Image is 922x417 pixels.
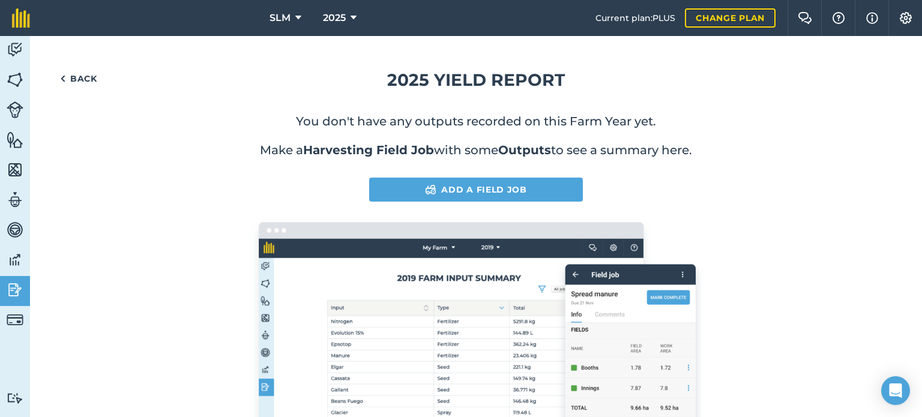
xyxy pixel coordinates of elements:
img: Two speech bubbles overlapping with the left bubble in the forefront [798,12,812,24]
img: svg+xml;base64,PD94bWwgdmVyc2lvbj0iMS4wIiBlbmNvZGluZz0idXRmLTgiPz4KPCEtLSBHZW5lcmF0b3I6IEFkb2JlIE... [7,221,23,239]
img: svg+xml;base64,PD94bWwgdmVyc2lvbj0iMS4wIiBlbmNvZGluZz0idXRmLTgiPz4KPCEtLSBHZW5lcmF0b3I6IEFkb2JlIE... [7,311,23,328]
span: SLM [270,11,291,25]
img: A question mark icon [831,12,846,24]
strong: Outputs [498,143,551,157]
a: Change plan [685,8,776,28]
img: svg+xml;base64,PD94bWwgdmVyc2lvbj0iMS4wIiBlbmNvZGluZz0idXRmLTgiPz4KPCEtLSBHZW5lcmF0b3I6IEFkb2JlIE... [7,392,23,404]
img: svg+xml;base64,PD94bWwgdmVyc2lvbj0iMS4wIiBlbmNvZGluZz0idXRmLTgiPz4KPCEtLSBHZW5lcmF0b3I6IEFkb2JlIE... [7,191,23,209]
img: svg+xml;base64,PD94bWwgdmVyc2lvbj0iMS4wIiBlbmNvZGluZz0idXRmLTgiPz4KPCEtLSBHZW5lcmF0b3I6IEFkb2JlIE... [7,41,23,59]
span: 2025 [323,11,346,25]
img: fieldmargin Logo [12,8,30,28]
img: svg+xml;base64,PD94bWwgdmVyc2lvbj0iMS4wIiBlbmNvZGluZz0idXRmLTgiPz4KPCEtLSBHZW5lcmF0b3I6IEFkb2JlIE... [425,182,436,197]
p: Make a with some to see a summary here. [49,142,903,158]
img: svg+xml;base64,PD94bWwgdmVyc2lvbj0iMS4wIiBlbmNvZGluZz0idXRmLTgiPz4KPCEtLSBHZW5lcmF0b3I6IEFkb2JlIE... [7,281,23,299]
span: Current plan : PLUS [595,11,675,25]
div: Open Intercom Messenger [881,376,910,405]
h1: 2025 Yield report [49,67,903,94]
img: svg+xml;base64,PD94bWwgdmVyc2lvbj0iMS4wIiBlbmNvZGluZz0idXRmLTgiPz4KPCEtLSBHZW5lcmF0b3I6IEFkb2JlIE... [7,251,23,269]
p: You don't have any outputs recorded on this Farm Year yet. [49,113,903,130]
img: svg+xml;base64,PHN2ZyB4bWxucz0iaHR0cDovL3d3dy53My5vcmcvMjAwMC9zdmciIHdpZHRoPSI5IiBoZWlnaHQ9IjI0Ii... [60,71,65,86]
img: svg+xml;base64,PHN2ZyB4bWxucz0iaHR0cDovL3d3dy53My5vcmcvMjAwMC9zdmciIHdpZHRoPSI1NiIgaGVpZ2h0PSI2MC... [7,71,23,89]
img: A cog icon [899,12,913,24]
a: Back [49,67,108,91]
img: svg+xml;base64,PD94bWwgdmVyc2lvbj0iMS4wIiBlbmNvZGluZz0idXRmLTgiPz4KPCEtLSBHZW5lcmF0b3I6IEFkb2JlIE... [7,101,23,118]
img: svg+xml;base64,PHN2ZyB4bWxucz0iaHR0cDovL3d3dy53My5vcmcvMjAwMC9zdmciIHdpZHRoPSIxNyIgaGVpZ2h0PSIxNy... [866,11,878,25]
img: svg+xml;base64,PHN2ZyB4bWxucz0iaHR0cDovL3d3dy53My5vcmcvMjAwMC9zdmciIHdpZHRoPSI1NiIgaGVpZ2h0PSI2MC... [7,161,23,179]
strong: Harvesting Field Job [303,143,434,157]
img: svg+xml;base64,PHN2ZyB4bWxucz0iaHR0cDovL3d3dy53My5vcmcvMjAwMC9zdmciIHdpZHRoPSI1NiIgaGVpZ2h0PSI2MC... [7,131,23,149]
a: Add a Field Job [369,178,583,202]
